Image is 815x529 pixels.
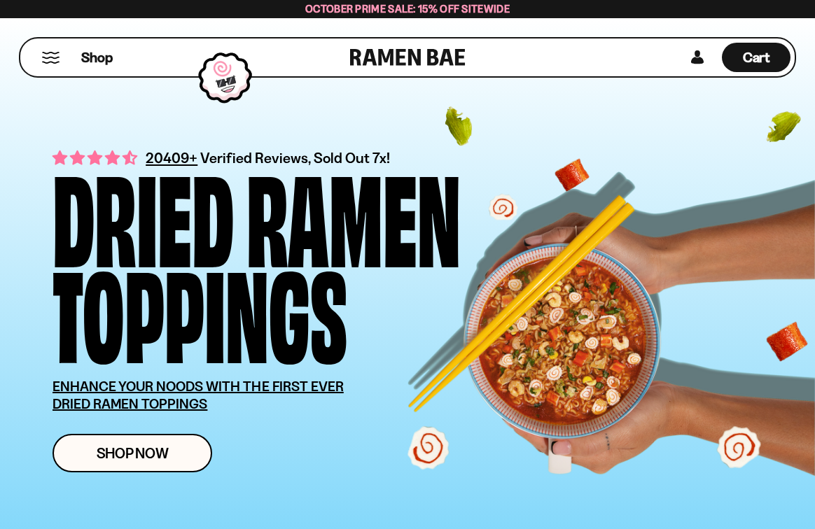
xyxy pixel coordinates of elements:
[53,261,347,357] div: Toppings
[81,43,113,72] a: Shop
[246,165,461,261] div: Ramen
[53,165,234,261] div: Dried
[53,434,212,472] a: Shop Now
[41,52,60,64] button: Mobile Menu Trigger
[97,446,169,460] span: Shop Now
[305,2,510,15] span: October Prime Sale: 15% off Sitewide
[743,49,770,66] span: Cart
[81,48,113,67] span: Shop
[53,378,344,412] u: ENHANCE YOUR NOODS WITH THE FIRST EVER DRIED RAMEN TOPPINGS
[722,38,790,76] div: Cart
